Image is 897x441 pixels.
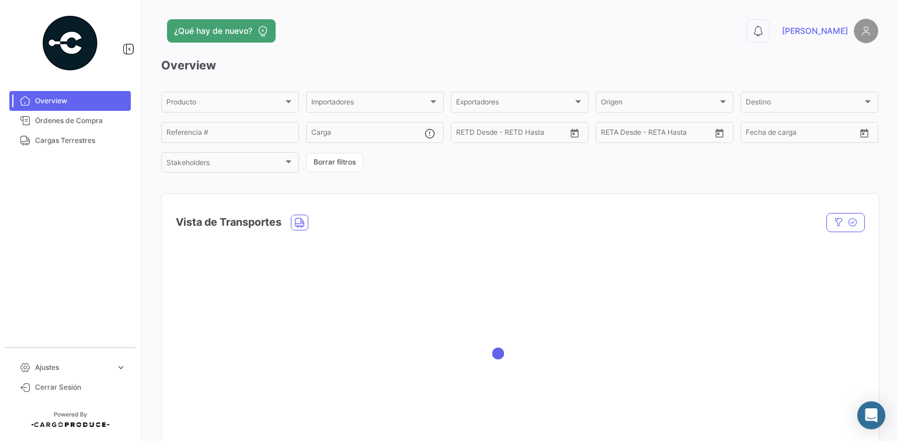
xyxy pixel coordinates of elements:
span: Producto [166,100,283,108]
a: Overview [9,91,131,111]
button: Land [291,215,308,230]
span: Stakeholders [166,160,283,169]
span: Exportadores [456,100,573,108]
span: Overview [35,96,126,106]
button: Open calendar [566,124,583,142]
a: Órdenes de Compra [9,111,131,131]
button: Open calendar [711,124,728,142]
input: Hasta [630,130,683,138]
input: Desde [456,130,477,138]
span: expand_more [116,362,126,373]
span: Cerrar Sesión [35,382,126,393]
button: Borrar filtros [306,153,363,172]
a: Cargas Terrestres [9,131,131,150]
span: Ajustes [35,362,111,373]
button: ¿Qué hay de nuevo? [167,19,276,43]
button: Open calendar [856,124,873,142]
img: placeholder-user.png [854,19,878,43]
img: powered-by.png [41,14,99,72]
span: Destino [746,100,863,108]
span: ¿Qué hay de nuevo? [174,25,252,37]
span: Origen [601,100,718,108]
span: Órdenes de Compra [35,116,126,126]
input: Desde [746,130,767,138]
span: [PERSON_NAME] [782,25,848,37]
span: Importadores [311,100,428,108]
input: Hasta [775,130,828,138]
span: Cargas Terrestres [35,135,126,146]
input: Desde [601,130,622,138]
h3: Overview [161,57,878,73]
div: Abrir Intercom Messenger [857,401,885,429]
input: Hasta [485,130,538,138]
h4: Vista de Transportes [176,214,281,230]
